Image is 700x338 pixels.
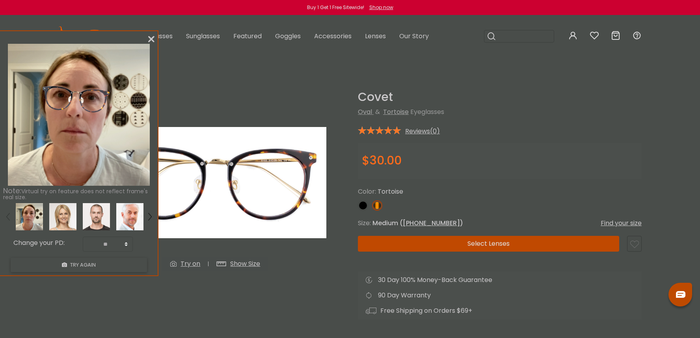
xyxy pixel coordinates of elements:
img: y8eWAzPupHHVAAAAABJRU5ErkJggg== [16,203,43,230]
div: Buy 1 Get 1 Free Sitewide! [307,4,364,11]
span: Medium ( ) [372,218,463,228]
button: Select Lenses [358,236,619,252]
span: Tortoise [378,187,403,196]
span: Note: [3,186,21,196]
span: Lenses [365,32,386,41]
a: Shop now [365,4,393,11]
div: 90 Day Warranty [366,291,634,300]
span: Size: [358,218,371,228]
img: chat [676,291,685,298]
button: TRY AGAIN [11,258,147,272]
span: $30.00 [362,152,402,169]
div: Free Shipping on Orders $69+ [366,306,634,316]
span: Sunglasses [186,32,220,41]
span: Our Story [399,32,429,41]
a: Tortoise [383,107,409,116]
span: Color: [358,187,376,196]
img: like [630,240,639,249]
span: & [374,107,382,116]
span: Virtual try on feature does not reflect frame's real size. [3,187,148,201]
h1: Covet [358,90,642,104]
div: Show Size [230,259,260,269]
img: left.png [6,213,9,220]
img: abbeglasses.com [58,26,123,46]
span: Reviews(0) [405,128,440,135]
div: 30 Day 100% Money-Back Guarantee [366,275,634,285]
img: original.png [38,79,113,120]
img: tryonModel8.png [116,203,143,230]
img: y8eWAzPupHHVAAAAABJRU5ErkJggg== [8,44,150,186]
img: Covet Tortoise Acetate , Metal Eyeglasses , NosePads Frames from ABBE Glasses [104,90,326,275]
img: tryonModel7.png [49,203,76,230]
div: Try on [181,259,200,269]
span: Goggles [275,32,301,41]
a: Oval [358,107,372,116]
div: Shop now [369,4,393,11]
img: tryonModel5.png [83,203,110,230]
span: Accessories [314,32,352,41]
img: right.png [148,213,151,220]
span: [PHONE_NUMBER] [403,218,460,228]
span: Featured [233,32,262,41]
div: Find your size [601,218,642,228]
span: Eyeglasses [410,107,444,116]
